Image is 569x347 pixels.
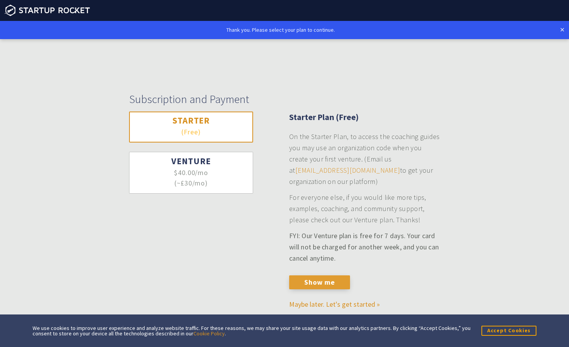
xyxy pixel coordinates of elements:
p: For everyone else, if you would like more tips, examples, coaching, and community support, please... [289,192,440,225]
span: $40.00/mo [174,169,208,176]
span: (~£30/mo) [174,180,208,187]
h3: Venture [144,156,238,167]
button: Venture $40.00/mo (~£30/mo) [129,152,253,194]
h2: Starter Plan (Free) [289,112,440,123]
div: We use cookies to improve user experience and analyze website traffic. For these reasons, we may ... [33,325,471,336]
a: × [560,25,564,34]
button: Starter (Free) [129,112,253,143]
a: [EMAIL_ADDRESS][DOMAIN_NAME] [295,166,400,175]
h3: Starter [144,115,238,126]
p: On the Starter Plan, to access the coaching guides you may use an organization code when you crea... [289,131,440,187]
a: Cookie Policy [193,330,225,337]
span: (Free) [181,129,201,136]
strong: FYI: Our Venture plan is free for 7 days. Your card will not be charged for another week, and you... [289,231,439,263]
span: Thank you. Please select your plan to continue. [226,26,335,33]
button: Show me [289,275,350,289]
h1: Subscription and Payment [129,93,440,106]
button: Accept Cookies [481,326,536,335]
a: Maybe later. Let's get started » [289,300,380,309]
